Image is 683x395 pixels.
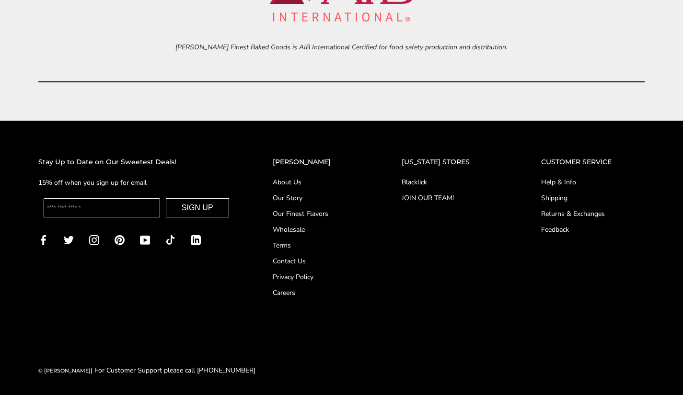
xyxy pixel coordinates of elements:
a: Privacy Policy [273,272,364,282]
div: | For Customer Support please call [PHONE_NUMBER] [38,365,255,376]
a: Shipping [541,193,645,203]
h2: Stay Up to Date on Our Sweetest Deals! [38,157,234,168]
a: JOIN OUR TEAM! [402,193,503,203]
a: Twitter [64,234,74,245]
a: Wholesale [273,225,364,235]
a: About Us [273,177,364,187]
a: Instagram [89,234,99,245]
a: Terms [273,240,364,250]
h2: [US_STATE] STORES [402,157,503,168]
a: Blacklick [402,177,503,187]
button: SIGN UP [166,198,229,217]
a: Our Finest Flavors [273,209,364,219]
a: YouTube [140,234,150,245]
a: Help & Info [541,177,645,187]
h2: CUSTOMER SERVICE [541,157,645,168]
a: TikTok [165,234,175,245]
a: Our Story [273,193,364,203]
a: Pinterest [115,234,125,245]
a: © [PERSON_NAME] [38,367,91,374]
a: LinkedIn [191,234,201,245]
p: 15% off when you sign up for email [38,177,234,188]
h2: [PERSON_NAME] [273,157,364,168]
a: Careers [273,288,364,298]
input: Enter your email [44,198,160,217]
a: Feedback [541,225,645,235]
a: Contact Us [273,256,364,266]
a: Facebook [38,234,48,245]
a: Returns & Exchanges [541,209,645,219]
i: [PERSON_NAME] Finest Baked Goods is AIB International Certified for food safety production and di... [175,43,508,52]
